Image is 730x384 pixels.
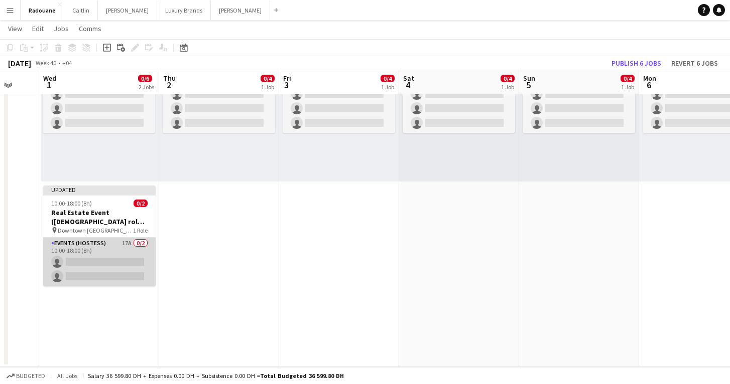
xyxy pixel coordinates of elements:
[54,24,69,33] span: Jobs
[501,83,514,91] div: 1 Job
[523,74,535,83] span: Sun
[55,372,79,379] span: All jobs
[282,79,291,91] span: 3
[43,185,156,286] app-job-card: Updated10:00-18:00 (8h)0/2Real Estate Event ([DEMOGRAPHIC_DATA] role) [GEOGRAPHIC_DATA] Downtown ...
[621,83,634,91] div: 1 Job
[621,75,635,82] span: 0/4
[42,79,56,91] span: 1
[381,75,395,82] span: 0/4
[134,200,148,207] span: 0/2
[157,1,211,20] button: Luxury Brands
[667,57,722,70] button: Revert 6 jobs
[607,57,665,70] button: Publish 6 jobs
[51,200,92,207] span: 10:00-18:00 (8h)
[64,1,98,20] button: Caitlin
[261,75,275,82] span: 0/4
[381,83,394,91] div: 1 Job
[642,79,656,91] span: 6
[75,22,105,35] a: Comms
[283,74,291,83] span: Fri
[98,1,157,20] button: [PERSON_NAME]
[5,370,47,381] button: Budgeted
[261,83,274,91] div: 1 Job
[403,74,414,83] span: Sat
[402,79,414,91] span: 4
[260,372,344,379] span: Total Budgeted 36 599.80 DH
[32,24,44,33] span: Edit
[43,185,156,194] div: Updated
[33,59,58,67] span: Week 40
[211,1,270,20] button: [PERSON_NAME]
[643,74,656,83] span: Mon
[58,227,133,234] span: Downtown [GEOGRAPHIC_DATA]
[139,83,154,91] div: 2 Jobs
[79,24,101,33] span: Comms
[133,227,148,234] span: 1 Role
[16,372,45,379] span: Budgeted
[501,75,515,82] span: 0/4
[62,59,72,67] div: +04
[28,22,48,35] a: Edit
[43,238,156,286] app-card-role: Events (Hostess)17A0/210:00-18:00 (8h)
[88,372,344,379] div: Salary 36 599.80 DH + Expenses 0.00 DH + Subsistence 0.00 DH =
[138,75,152,82] span: 0/6
[163,74,176,83] span: Thu
[43,74,56,83] span: Wed
[8,24,22,33] span: View
[162,79,176,91] span: 2
[50,22,73,35] a: Jobs
[522,79,535,91] span: 5
[4,22,26,35] a: View
[21,1,64,20] button: Radouane
[8,58,31,68] div: [DATE]
[43,208,156,226] h3: Real Estate Event ([DEMOGRAPHIC_DATA] role) [GEOGRAPHIC_DATA]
